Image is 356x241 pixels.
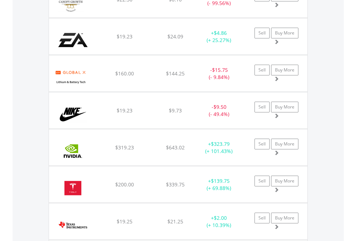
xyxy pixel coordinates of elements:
img: EQU.US.LIT.png [53,64,89,90]
div: - (- 49.4%) [197,103,242,118]
span: $19.23 [117,33,132,40]
span: $15.75 [212,66,228,73]
span: $323.79 [211,140,230,147]
img: EQU.US.NKE.png [53,101,93,127]
a: Buy More [271,176,298,186]
a: Buy More [271,28,298,38]
a: Sell [254,213,270,223]
span: $160.00 [115,70,134,77]
span: $19.23 [117,107,132,114]
span: $19.25 [117,218,132,225]
a: Buy More [271,213,298,223]
div: + (+ 101.43%) [197,140,242,155]
a: Buy More [271,65,298,75]
span: $339.75 [166,181,185,188]
div: - (- 9.84%) [197,66,242,81]
img: EQU.US.TSLA.png [53,175,93,201]
a: Sell [254,65,270,75]
span: $24.09 [167,33,183,40]
span: $319.23 [115,144,134,151]
span: $21.25 [167,218,183,225]
a: Buy More [271,102,298,112]
img: EQU.US.EA.png [53,27,93,53]
span: $200.00 [115,181,134,188]
a: Sell [254,102,270,112]
img: EQU.US.NVDA.png [53,138,93,164]
div: + (+ 69.88%) [197,177,242,192]
div: + (+ 25.27%) [197,29,242,44]
span: $9.50 [213,103,226,110]
div: + (+ 10.39%) [197,214,242,229]
img: EQU.US.TXN.png [53,212,93,238]
span: $9.73 [169,107,182,114]
span: $643.02 [166,144,185,151]
a: Sell [254,139,270,149]
a: Sell [254,28,270,38]
span: $139.75 [211,177,230,184]
a: Buy More [271,139,298,149]
span: $144.25 [166,70,185,77]
span: $2.00 [214,214,227,221]
a: Sell [254,176,270,186]
span: $4.86 [214,29,227,36]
